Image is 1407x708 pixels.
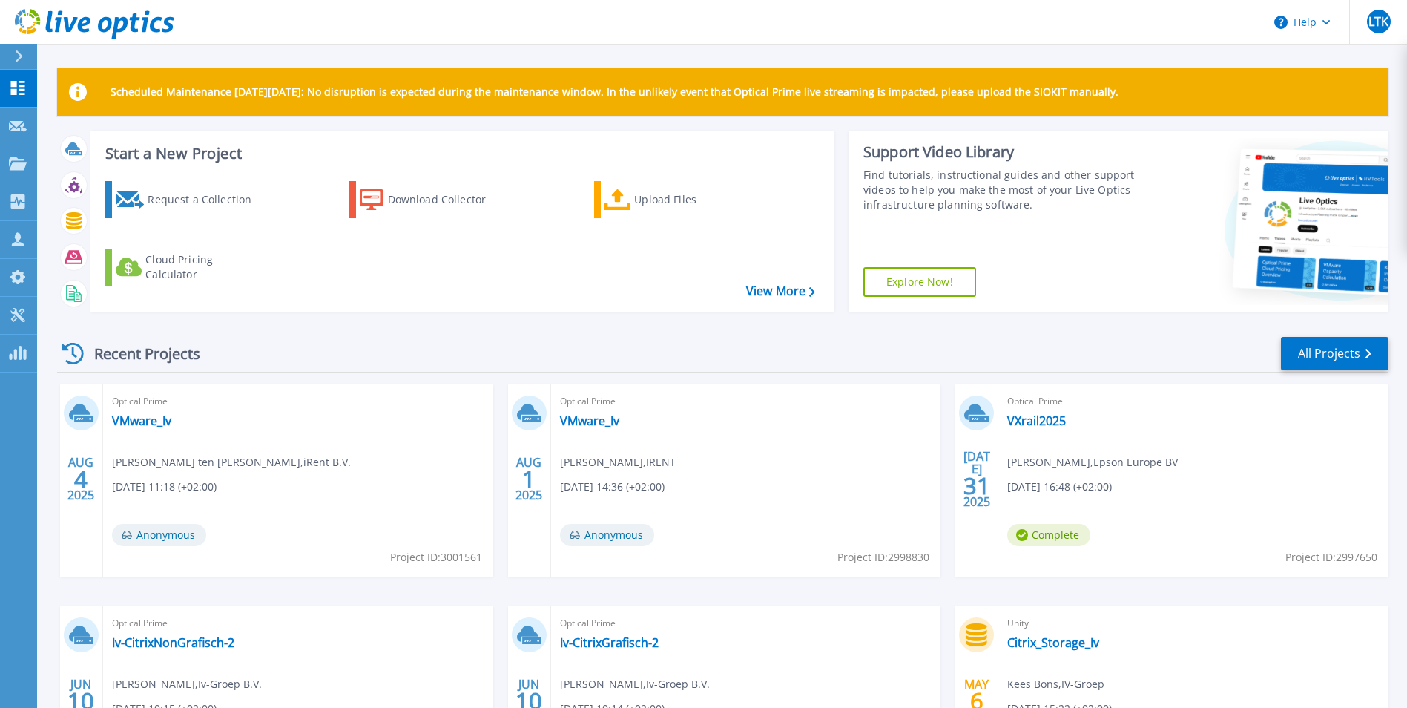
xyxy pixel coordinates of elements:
span: Kees Bons , IV-Groep [1007,676,1104,692]
div: Upload Files [634,185,753,214]
span: 10 [67,695,94,707]
a: View More [746,284,815,298]
a: Upload Files [594,181,759,218]
span: Anonymous [112,524,206,546]
span: 4 [74,473,88,485]
span: 1 [522,473,536,485]
span: [DATE] 14:36 (+02:00) [560,479,665,495]
span: Complete [1007,524,1090,546]
span: [DATE] 11:18 (+02:00) [112,479,217,495]
div: AUG 2025 [515,452,543,506]
span: 31 [963,479,990,492]
span: [PERSON_NAME] ten [PERSON_NAME] , iRent B.V. [112,454,351,471]
span: 6 [970,695,983,707]
span: [PERSON_NAME] , IRENT [560,454,676,471]
a: VMware_Iv [112,413,171,428]
a: Download Collector [349,181,515,218]
div: Download Collector [388,185,507,214]
span: Anonymous [560,524,654,546]
span: Project ID: 2997650 [1285,549,1377,566]
a: Cloud Pricing Calculator [105,249,271,286]
div: AUG 2025 [67,452,95,506]
a: Citrix_Storage_Iv [1007,635,1099,650]
a: VXrail2025 [1007,413,1066,428]
span: [PERSON_NAME] , Iv-Groep B.V. [112,676,262,692]
span: Optical Prime [560,615,932,632]
p: Scheduled Maintenance [DATE][DATE]: No disruption is expected during the maintenance window. In t... [111,86,1118,98]
span: Optical Prime [1007,393,1380,410]
div: [DATE] 2025 [963,452,991,506]
div: Support Video Library [863,142,1139,162]
span: Optical Prime [112,615,484,632]
span: [DATE] 16:48 (+02:00) [1007,479,1112,495]
span: [PERSON_NAME] , Epson Europe BV [1007,454,1178,471]
div: Find tutorials, instructional guides and other support videos to help you make the most of your L... [863,168,1139,212]
span: Project ID: 2998830 [837,549,929,566]
div: Cloud Pricing Calculator [145,252,264,282]
h3: Start a New Project [105,145,814,162]
span: [PERSON_NAME] , Iv-Groep B.V. [560,676,710,692]
span: Project ID: 3001561 [390,549,482,566]
span: Optical Prime [112,393,484,410]
span: Optical Prime [560,393,932,410]
span: Unity [1007,615,1380,632]
span: LTK [1368,16,1388,27]
a: Iv-CitrixGrafisch-2 [560,635,659,650]
div: Recent Projects [57,335,220,372]
div: Request a Collection [148,185,266,214]
a: All Projects [1281,337,1388,370]
a: Iv-CitrixNonGrafisch-2 [112,635,234,650]
a: Request a Collection [105,181,271,218]
a: Explore Now! [863,267,976,297]
span: 10 [515,695,542,707]
a: VMware_Iv [560,413,619,428]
